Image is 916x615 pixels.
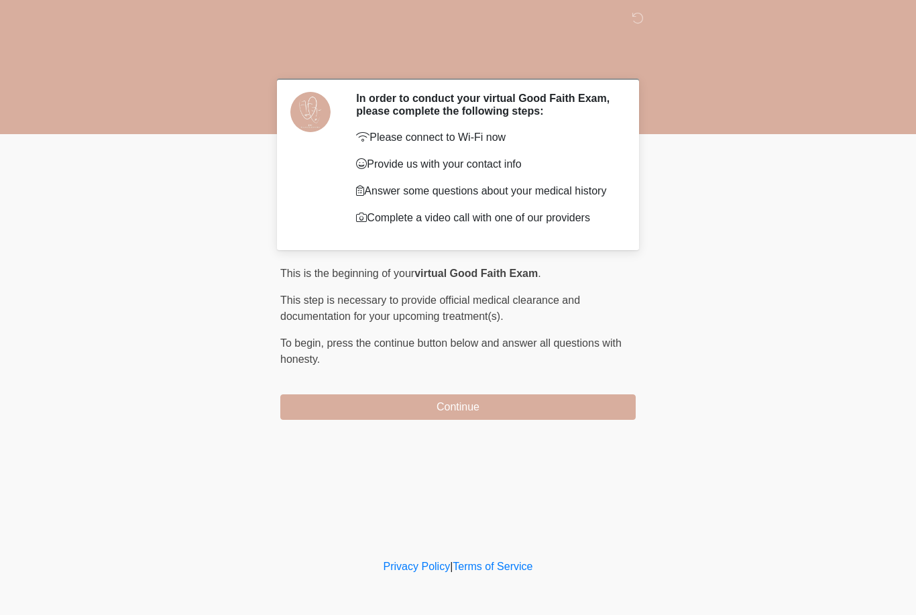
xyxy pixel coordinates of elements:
p: Complete a video call with one of our providers [356,210,616,226]
span: . [538,268,540,279]
span: This step is necessary to provide official medical clearance and documentation for your upcoming ... [280,294,580,322]
p: Please connect to Wi-Fi now [356,129,616,146]
span: This is the beginning of your [280,268,414,279]
strong: virtual Good Faith Exam [414,268,538,279]
h2: In order to conduct your virtual Good Faith Exam, please complete the following steps: [356,92,616,117]
button: Continue [280,394,636,420]
p: Answer some questions about your medical history [356,183,616,199]
a: Privacy Policy [384,561,451,572]
img: DM Wellness & Aesthetics Logo [267,10,284,27]
p: Provide us with your contact info [356,156,616,172]
img: Agent Avatar [290,92,331,132]
h1: ‎ ‎ [270,48,646,73]
span: press the continue button below and answer all questions with honesty. [280,337,622,365]
span: To begin, [280,337,327,349]
a: Terms of Service [453,561,532,572]
a: | [450,561,453,572]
